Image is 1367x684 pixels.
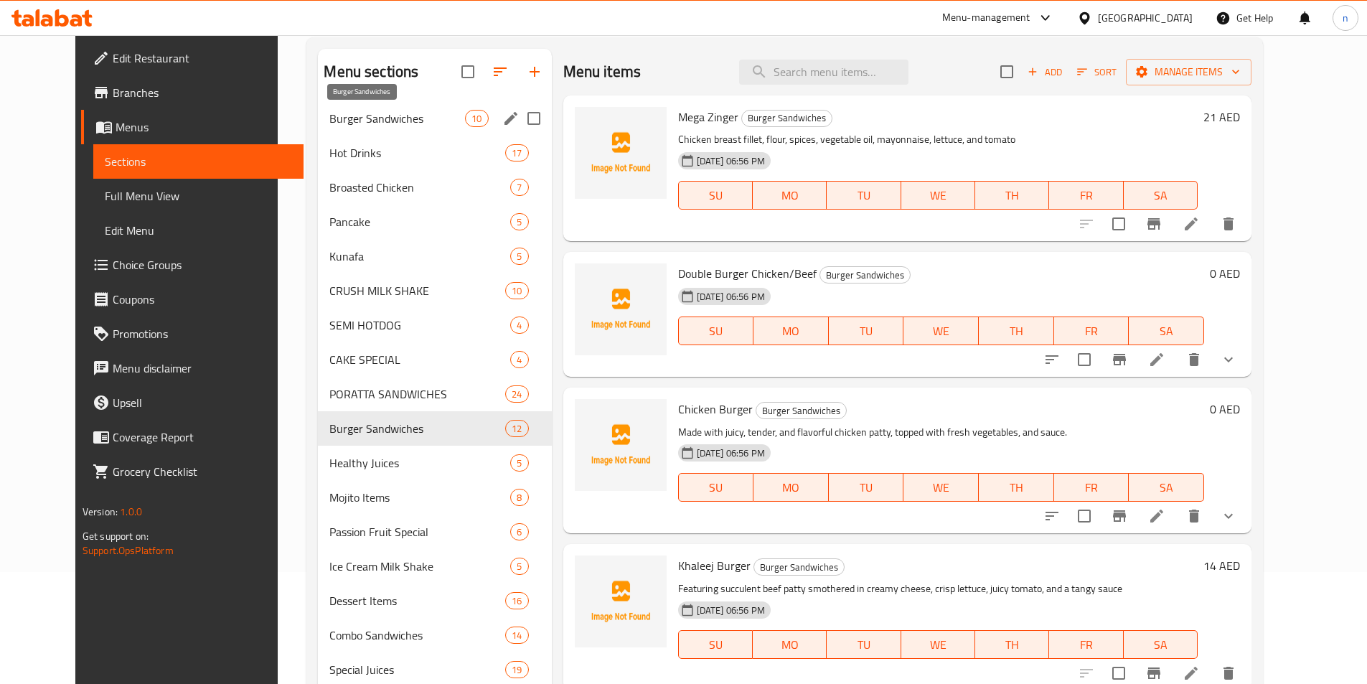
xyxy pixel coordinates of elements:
a: Menus [81,110,304,144]
span: Manage items [1137,63,1240,81]
div: items [505,144,528,161]
div: items [505,385,528,403]
span: WE [909,477,973,498]
span: TU [835,477,898,498]
span: Combo Sandwiches [329,627,505,644]
div: Pancake5 [318,205,551,239]
span: SU [685,321,748,342]
span: 6 [511,525,527,539]
a: Sections [93,144,304,179]
span: WE [907,185,969,206]
div: Hot Drinks17 [318,136,551,170]
h2: Menu sections [324,61,418,83]
div: Menu-management [942,9,1030,27]
div: items [510,317,528,334]
a: Edit menu item [1148,351,1165,368]
button: FR [1049,181,1123,210]
button: TU [827,630,901,659]
button: SU [678,317,754,345]
a: Upsell [81,385,304,420]
span: [DATE] 06:56 PM [691,604,771,617]
span: 17 [506,146,527,160]
div: Kunafa5 [318,239,551,273]
p: Made with juicy, tender, and flavorful chicken patty, topped with fresh vegetables, and sauce. [678,423,1205,441]
span: Grocery Checklist [113,463,292,480]
span: MO [758,634,821,655]
span: 10 [506,284,527,298]
div: Burger Sandwiches [741,110,832,127]
a: Edit Menu [93,213,304,248]
span: SA [1135,321,1198,342]
span: Sort [1077,64,1117,80]
button: TU [829,317,904,345]
span: Passion Fruit Special [329,523,510,540]
span: Burger Sandwiches [329,420,505,437]
button: Branch-specific-item [1137,207,1171,241]
span: PORATTA SANDWICHES [329,385,505,403]
button: show more [1211,499,1246,533]
button: SA [1124,181,1198,210]
svg: Show Choices [1220,507,1237,525]
span: Dessert Items [329,592,505,609]
svg: Show Choices [1220,351,1237,368]
div: items [465,110,488,127]
a: Coverage Report [81,420,304,454]
div: items [505,592,528,609]
div: items [505,627,528,644]
span: SU [685,634,747,655]
button: WE [903,317,979,345]
button: WE [901,630,975,659]
div: SEMI HOTDOG4 [318,308,551,342]
span: FR [1055,634,1117,655]
button: SU [678,473,754,502]
span: Mega Zinger [678,106,738,128]
button: delete [1177,342,1211,377]
div: items [510,213,528,230]
button: TH [975,630,1049,659]
button: WE [901,181,975,210]
p: Featuring succulent beef patty smothered in creamy cheese, crisp lettuce, juicy tomato, and a tan... [678,580,1198,598]
button: FR [1054,317,1129,345]
span: 8 [511,491,527,505]
span: Upsell [113,394,292,411]
span: Ice Cream Milk Shake [329,558,510,575]
a: Promotions [81,317,304,351]
span: 12 [506,422,527,436]
span: CRUSH MILK SHAKE [329,282,505,299]
button: SU [678,630,753,659]
span: Special Juices [329,661,505,678]
button: Branch-specific-item [1102,342,1137,377]
span: Add item [1022,61,1068,83]
div: Dessert Items16 [318,584,551,618]
div: Combo Sandwiches14 [318,618,551,652]
h6: 0 AED [1210,263,1240,284]
div: Hot Drinks [329,144,505,161]
a: Menu disclaimer [81,351,304,385]
span: Select to update [1069,501,1099,531]
span: Choice Groups [113,256,292,273]
span: SU [685,185,747,206]
span: Sort sections [483,55,517,89]
button: sort-choices [1035,342,1069,377]
button: TU [827,181,901,210]
span: TU [835,321,898,342]
div: [GEOGRAPHIC_DATA] [1098,10,1193,26]
span: Burger Sandwiches [742,110,832,126]
span: Burger Sandwiches [754,559,844,576]
h6: 14 AED [1203,556,1240,576]
span: Kunafa [329,248,510,265]
span: SA [1129,185,1192,206]
button: MO [753,630,827,659]
h6: 0 AED [1210,399,1240,419]
span: Coverage Report [113,428,292,446]
div: items [510,351,528,368]
span: 5 [511,456,527,470]
span: 5 [511,215,527,229]
button: MO [753,317,829,345]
